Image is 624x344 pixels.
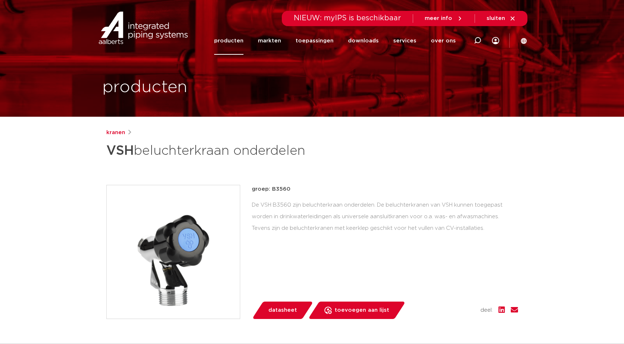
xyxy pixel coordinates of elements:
[252,199,518,234] div: De VSH B3560 zijn beluchterkraan onderdelen. De beluchterkranen van VSH kunnen toegepast worden i...
[258,27,281,55] a: markten
[102,76,187,99] h1: producten
[335,304,389,316] span: toevoegen aan lijst
[106,144,134,157] strong: VSH
[425,15,463,22] a: meer info
[214,27,243,55] a: producten
[431,27,456,55] a: over ons
[294,14,401,22] span: NIEUW: myIPS is beschikbaar
[252,185,518,194] p: groep: B3560
[348,27,379,55] a: downloads
[425,16,452,21] span: meer info
[214,27,456,55] nav: Menu
[107,185,240,319] img: Product Image for VSH beluchterkraan onderdelen
[268,304,297,316] span: datasheet
[296,27,334,55] a: toepassingen
[106,128,125,137] a: kranen
[480,306,493,315] span: deel:
[106,140,378,162] h1: beluchterkraan onderdelen
[252,302,313,319] a: datasheet
[487,16,505,21] span: sluiten
[487,15,516,22] a: sluiten
[393,27,416,55] a: services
